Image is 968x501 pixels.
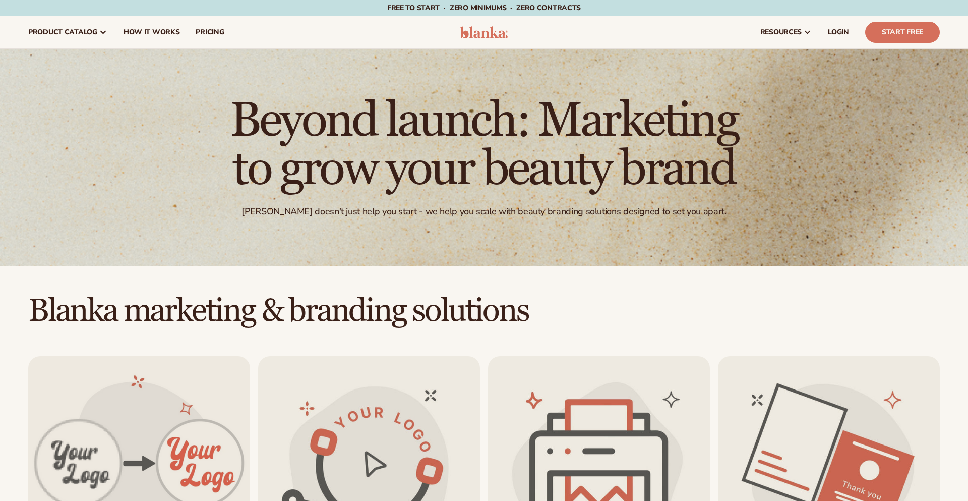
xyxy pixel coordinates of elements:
span: product catalog [28,28,97,36]
div: [PERSON_NAME] doesn't just help you start - we help you scale with beauty branding solutions desi... [241,206,726,217]
span: Free to start · ZERO minimums · ZERO contracts [387,3,581,13]
span: How It Works [124,28,180,36]
a: pricing [188,16,232,48]
span: LOGIN [828,28,849,36]
h1: Beyond launch: Marketing to grow your beauty brand [207,97,761,194]
span: resources [760,28,802,36]
a: How It Works [115,16,188,48]
img: logo [460,26,508,38]
a: resources [752,16,820,48]
span: pricing [196,28,224,36]
a: Start Free [865,22,940,43]
a: LOGIN [820,16,857,48]
a: product catalog [20,16,115,48]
